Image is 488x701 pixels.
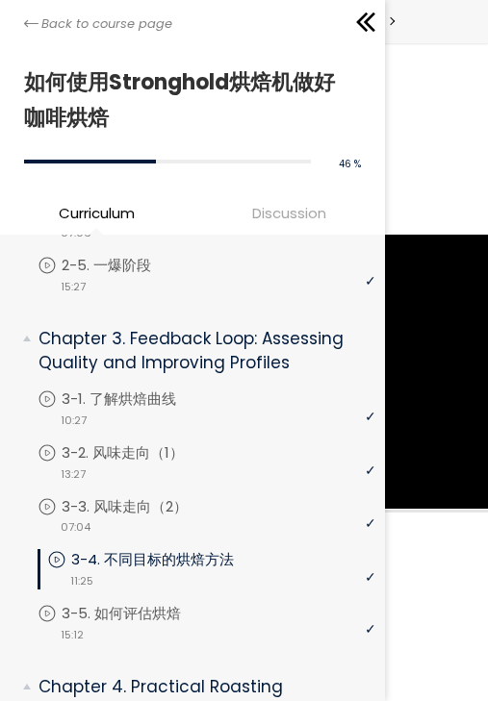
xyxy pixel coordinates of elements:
span: 15:27 [61,279,86,295]
span: 07:04 [61,519,90,536]
span: 15:12 [61,627,84,643]
span: 13:27 [61,466,86,483]
p: 2-5. 一爆阶段 [62,255,190,276]
h1: 如何使用Stronghold烘焙机做好咖啡烘焙 [24,64,351,137]
span: 11:25 [70,573,93,589]
p: Chapter 3. Feedback Loop: Assessing Quality and Improving Profiles [39,327,361,374]
p: 3-3. 风味走向（2） [62,496,226,517]
span: Curriculum [59,202,135,224]
span: Back to course page [41,14,172,34]
span: 46 % [339,157,361,171]
p: 3-2. 风味走向（1） [62,442,222,463]
p: Chapter 4. Practical Roasting [39,675,361,699]
a: Back to course page [24,14,172,34]
span: 10:27 [61,413,87,429]
p: 3-4. 不同目标的烘焙方法 [71,549,272,570]
p: 3-5. 如何评估烘焙 [62,603,219,624]
span: Discussion [197,202,380,224]
p: 3-1. 了解烘焙曲线 [62,388,215,410]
